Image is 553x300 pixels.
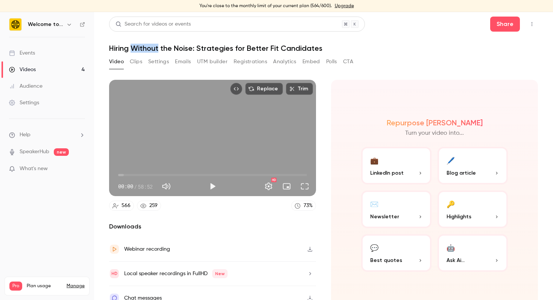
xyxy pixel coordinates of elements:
span: What's new [20,165,48,173]
h2: Repurpose [PERSON_NAME] [387,118,483,127]
div: Videos [9,66,36,73]
a: 259 [137,201,161,211]
a: Manage [67,283,85,289]
div: 🖊️ [447,154,455,166]
button: Analytics [273,56,296,68]
button: 🔑Highlights [438,190,508,228]
a: 73% [291,201,316,211]
button: ✉️Newsletter [361,190,431,228]
button: Share [490,17,520,32]
div: 259 [149,202,158,210]
button: Embed video [230,83,242,95]
span: Plan usage [27,283,62,289]
button: Settings [148,56,169,68]
button: UTM builder [197,56,228,68]
span: 00:00 [118,183,133,190]
span: LinkedIn post [370,169,404,177]
div: 💬 [370,242,378,253]
h6: Welcome to the Jungle [28,21,63,28]
span: New [212,269,228,278]
div: 566 [122,202,131,210]
div: ✉️ [370,198,378,210]
span: Ask Ai... [447,256,465,264]
span: Pro [9,282,22,291]
button: Polls [326,56,337,68]
button: Trim [286,83,313,95]
button: Video [109,56,124,68]
img: Welcome to the Jungle [9,18,21,30]
span: Best quotes [370,256,402,264]
button: Play [205,179,220,194]
button: 💬Best quotes [361,234,431,272]
button: CTA [343,56,353,68]
button: Settings [261,179,276,194]
span: Blog article [447,169,476,177]
button: Replace [245,83,283,95]
div: Search for videos or events [115,20,191,28]
h1: Hiring Without the Noise: Strategies for Better Fit Candidates [109,44,538,53]
div: Settings [9,99,39,107]
span: new [54,148,69,156]
button: 🖊️Blog article [438,147,508,184]
button: 💼LinkedIn post [361,147,431,184]
span: Highlights [447,213,471,221]
div: 00:00 [118,183,153,190]
span: / [134,183,137,190]
div: HD [271,178,276,182]
span: Help [20,131,30,139]
button: Emails [175,56,191,68]
button: 🤖Ask Ai... [438,234,508,272]
button: Top Bar Actions [526,18,538,30]
a: Upgrade [335,3,354,9]
button: Clips [130,56,142,68]
h2: Downloads [109,222,316,231]
a: 566 [109,201,134,211]
button: Registrations [234,56,267,68]
a: SpeakerHub [20,148,49,156]
button: Full screen [297,179,312,194]
div: 💼 [370,154,378,166]
div: Webinar recording [124,245,170,254]
div: Events [9,49,35,57]
span: Newsletter [370,213,399,221]
p: Turn your video into... [405,129,464,138]
div: Local speaker recordings in FullHD [124,269,228,278]
span: 58:52 [138,183,153,190]
div: 🤖 [447,242,455,253]
li: help-dropdown-opener [9,131,85,139]
button: Mute [159,179,174,194]
button: Embed [302,56,320,68]
div: 73 % [304,202,313,210]
button: Turn on miniplayer [279,179,294,194]
div: 🔑 [447,198,455,210]
div: Audience [9,82,43,90]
